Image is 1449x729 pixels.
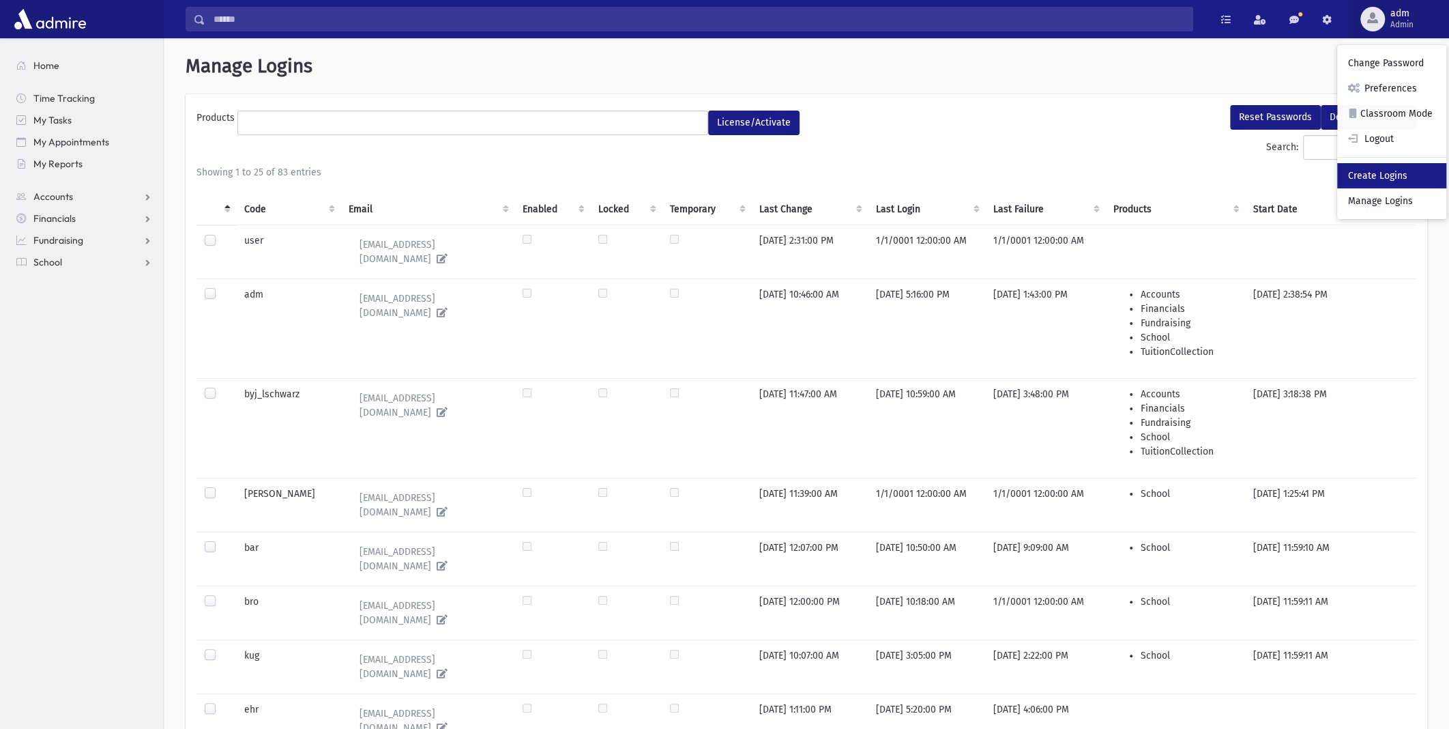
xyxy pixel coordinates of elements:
[1245,532,1358,586] td: [DATE] 11:59:10 AM
[205,7,1192,31] input: Search
[236,532,341,586] td: bar
[750,478,868,532] td: [DATE] 11:39:00 AM
[1140,416,1236,430] li: Fundraising
[349,487,506,524] a: [EMAIL_ADDRESS][DOMAIN_NAME]
[1230,105,1321,130] button: Reset Passwords
[186,55,1427,78] h1: Manage Logins
[708,111,800,135] button: License/Activate
[1245,180,1358,225] th: Start Date : activate to sort column ascending
[1140,316,1236,330] li: Fundraising
[349,233,506,270] a: [EMAIL_ADDRESS][DOMAIN_NAME]
[5,153,163,175] a: My Reports
[750,586,868,640] td: [DATE] 12:00:00 PM
[5,109,163,131] a: My Tasks
[196,180,236,225] th: : activate to sort column descending
[5,131,163,153] a: My Appointments
[662,180,751,225] th: Temporary : activate to sort column ascending
[750,225,868,278] td: [DATE] 2:31:00 PM
[33,190,73,203] span: Accounts
[868,478,985,532] td: 1/1/0001 12:00:00 AM
[868,278,985,378] td: [DATE] 5:16:00 PM
[1303,135,1416,160] input: Search:
[1140,330,1236,345] li: School
[5,208,163,229] a: Financials
[985,180,1104,225] th: Last Failure : activate to sort column ascending
[236,378,341,478] td: byj_lschwarz
[1140,401,1236,416] li: Financials
[1140,430,1236,444] li: School
[868,378,985,478] td: [DATE] 10:59:00 AM
[1140,444,1236,459] li: TuitionCollection
[985,378,1104,478] td: [DATE] 3:48:00 PM
[1337,101,1446,126] a: Classroom Mode
[514,180,591,225] th: Enabled : activate to sort column ascending
[340,180,514,225] th: Email : activate to sort column ascending
[33,212,76,225] span: Financials
[1337,188,1446,214] a: Manage Logins
[1337,51,1446,76] a: Change Password
[750,278,868,378] td: [DATE] 10:46:00 AM
[750,640,868,694] td: [DATE] 10:07:00 AM
[196,165,1416,180] div: Showing 1 to 25 of 83 entries
[1337,76,1446,101] a: Preferences
[1140,302,1236,316] li: Financials
[349,541,506,577] a: [EMAIL_ADDRESS][DOMAIN_NAME]
[1337,126,1446,152] a: Logout
[33,59,59,72] span: Home
[750,180,868,225] th: Last Change : activate to sort column ascending
[33,114,72,126] span: My Tasks
[868,532,985,586] td: [DATE] 10:50:00 AM
[985,532,1104,586] td: [DATE] 9:09:00 AM
[236,278,341,378] td: adm
[33,158,83,170] span: My Reports
[1266,135,1416,160] label: Search:
[1140,387,1236,401] li: Accounts
[236,478,341,532] td: [PERSON_NAME]
[1321,105,1416,130] button: Deactivate Logins
[349,648,506,685] a: [EMAIL_ADDRESS][DOMAIN_NAME]
[985,478,1104,532] td: 1/1/0001 12:00:00 AM
[750,378,868,478] td: [DATE] 11:47:00 AM
[236,640,341,694] td: kug
[5,229,163,251] a: Fundraising
[1140,595,1236,609] li: School
[5,251,163,273] a: School
[868,180,985,225] th: Last Login : activate to sort column ascending
[1245,378,1358,478] td: [DATE] 3:18:38 PM
[1104,180,1244,225] th: Products : activate to sort column ascending
[1337,163,1446,188] a: Create Logins
[11,5,89,33] img: AdmirePro
[1140,287,1236,302] li: Accounts
[750,532,868,586] td: [DATE] 12:07:00 PM
[1245,278,1358,378] td: [DATE] 2:38:54 PM
[349,287,506,324] a: [EMAIL_ADDRESS][DOMAIN_NAME]
[1140,541,1236,555] li: School
[1390,19,1414,30] span: Admin
[349,595,506,631] a: [EMAIL_ADDRESS][DOMAIN_NAME]
[196,111,237,130] label: Products
[590,180,661,225] th: Locked : activate to sort column ascending
[1140,648,1236,663] li: School
[236,180,341,225] th: Code : activate to sort column ascending
[33,256,62,268] span: School
[868,640,985,694] td: [DATE] 3:05:00 PM
[236,225,341,278] td: user
[5,186,163,208] a: Accounts
[985,640,1104,694] td: [DATE] 2:22:00 PM
[1140,345,1236,359] li: TuitionCollection
[33,136,109,148] span: My Appointments
[868,225,985,278] td: 1/1/0001 12:00:00 AM
[1140,487,1236,501] li: School
[1245,640,1358,694] td: [DATE] 11:59:11 AM
[1245,586,1358,640] td: [DATE] 11:59:11 AM
[33,234,83,246] span: Fundraising
[5,55,163,76] a: Home
[1245,478,1358,532] td: [DATE] 1:25:41 PM
[985,225,1104,278] td: 1/1/0001 12:00:00 AM
[33,92,95,104] span: Time Tracking
[985,586,1104,640] td: 1/1/0001 12:00:00 AM
[349,387,506,424] a: [EMAIL_ADDRESS][DOMAIN_NAME]
[985,278,1104,378] td: [DATE] 1:43:00 PM
[868,586,985,640] td: [DATE] 10:18:00 AM
[1390,8,1414,19] span: adm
